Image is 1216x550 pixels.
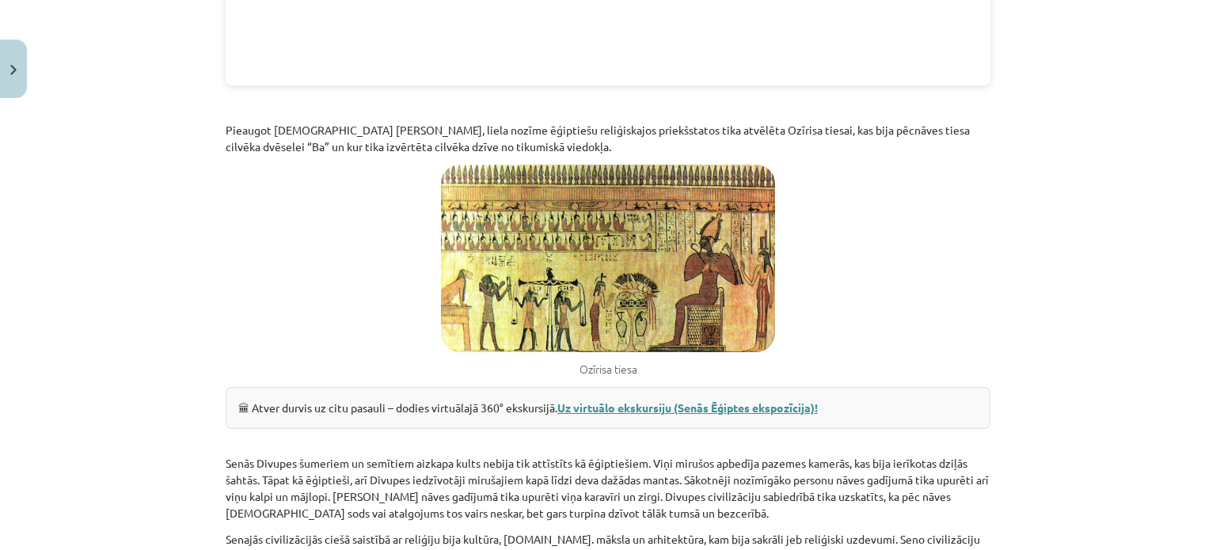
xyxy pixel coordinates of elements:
div: 🏛 Atver durvis uz citu pasauli – dodies virtuālajā 360° ekskursijā. [226,387,990,429]
img: icon-close-lesson-0947bae3869378f0d4975bcd49f059093ad1ed9edebbc8119c70593378902aed.svg [10,65,17,75]
a: Uz virtuālo ekskursiju (Senās Ēģiptes ekspozīcija)! [557,400,818,415]
figcaption: Ozīrisa tiesa [226,362,990,377]
p: Pieaugot [DEMOGRAPHIC_DATA] [PERSON_NAME], liela nozīme ēģiptiešu reliģiskajos priekšstatos tika ... [226,122,990,155]
p: Senās Divupes šumeriem un semītiem aizkapa kults nebija tik attīstīts kā ēģiptiešiem. Viņi mirušo... [226,455,990,522]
